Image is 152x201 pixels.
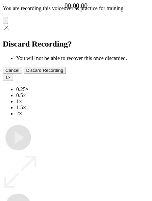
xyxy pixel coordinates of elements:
li: 0.25× [16,86,149,92]
p: You are recording this voiceover as practice for training [3,5,149,11]
span: 1 [5,75,8,80]
li: 1× [16,98,149,105]
button: Discard Recording [24,67,66,74]
a: 00:00:00 [65,2,87,9]
button: 1× [3,74,13,81]
li: 1.5× [16,105,149,111]
li: 2× [16,111,149,117]
li: You will not be able to recover this once discarded. [16,55,149,61]
h2: Discard Recording? [3,39,149,49]
li: 0.5× [16,92,149,98]
button: Cancel [3,67,22,74]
